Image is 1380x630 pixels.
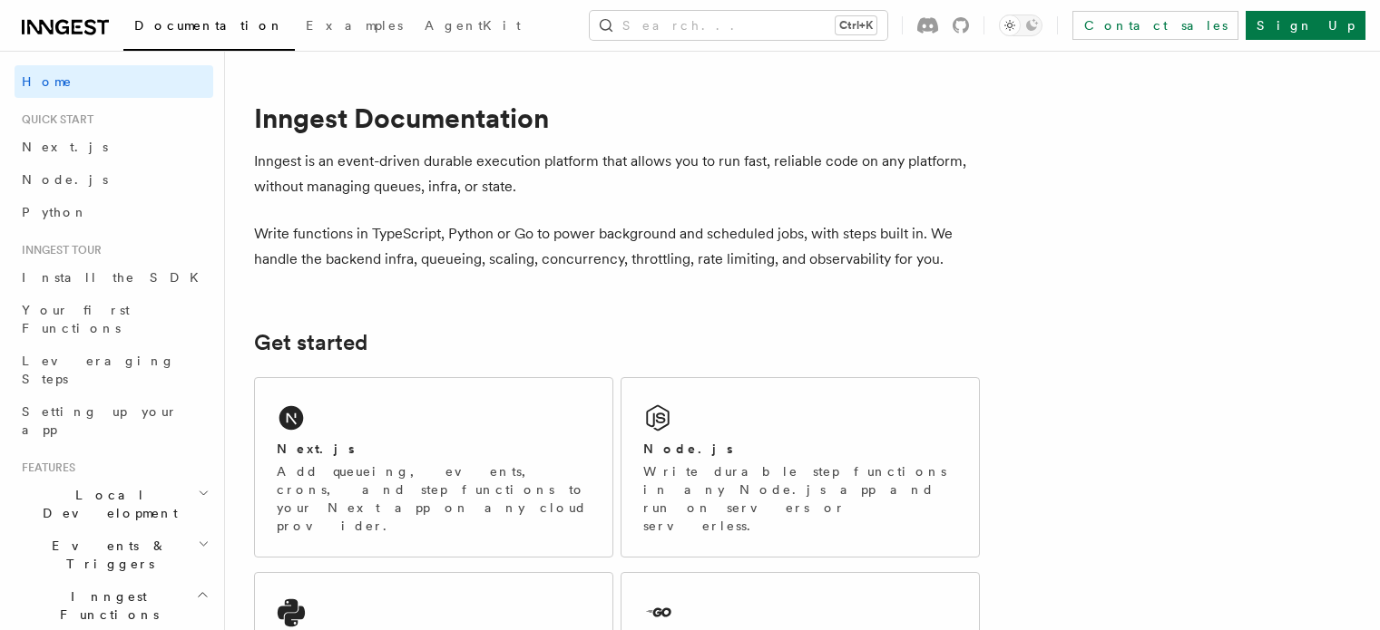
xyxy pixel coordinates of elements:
[1246,11,1365,40] a: Sign Up
[15,529,213,580] button: Events & Triggers
[836,16,876,34] kbd: Ctrl+K
[22,303,130,335] span: Your first Functions
[277,462,591,535] p: Add queueing, events, crons, and step functions to your Next app on any cloud provider.
[15,196,213,228] a: Python
[15,587,196,624] span: Inngest Functions
[254,221,980,272] p: Write functions in TypeScript, Python or Go to power background and scheduled jobs, with steps bu...
[999,15,1042,36] button: Toggle dark mode
[15,163,213,196] a: Node.js
[22,270,210,285] span: Install the SDK
[15,261,213,294] a: Install the SDK
[15,395,213,446] a: Setting up your app
[254,149,980,199] p: Inngest is an event-driven durable execution platform that allows you to run fast, reliable code ...
[22,354,175,386] span: Leveraging Steps
[15,344,213,395] a: Leveraging Steps
[15,537,198,573] span: Events & Triggers
[15,112,93,127] span: Quick start
[22,404,178,437] span: Setting up your app
[277,440,355,458] h2: Next.js
[295,5,414,49] a: Examples
[15,294,213,344] a: Your first Functions
[254,377,613,557] a: Next.jsAdd queueing, events, crons, and step functions to your Next app on any cloud provider.
[15,486,198,522] span: Local Development
[414,5,532,49] a: AgentKit
[15,243,102,257] span: Inngest tour
[22,140,108,154] span: Next.js
[621,377,980,557] a: Node.jsWrite durable step functions in any Node.js app and run on servers or serverless.
[306,18,403,33] span: Examples
[22,172,108,187] span: Node.js
[134,18,284,33] span: Documentation
[1072,11,1238,40] a: Contact sales
[15,65,213,98] a: Home
[15,479,213,529] button: Local Development
[15,460,75,475] span: Features
[590,11,887,40] button: Search...Ctrl+K
[22,73,73,91] span: Home
[425,18,521,33] span: AgentKit
[643,462,957,535] p: Write durable step functions in any Node.js app and run on servers or serverless.
[15,131,213,163] a: Next.js
[254,330,367,355] a: Get started
[123,5,295,51] a: Documentation
[22,205,88,219] span: Python
[643,440,733,458] h2: Node.js
[254,102,980,134] h1: Inngest Documentation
